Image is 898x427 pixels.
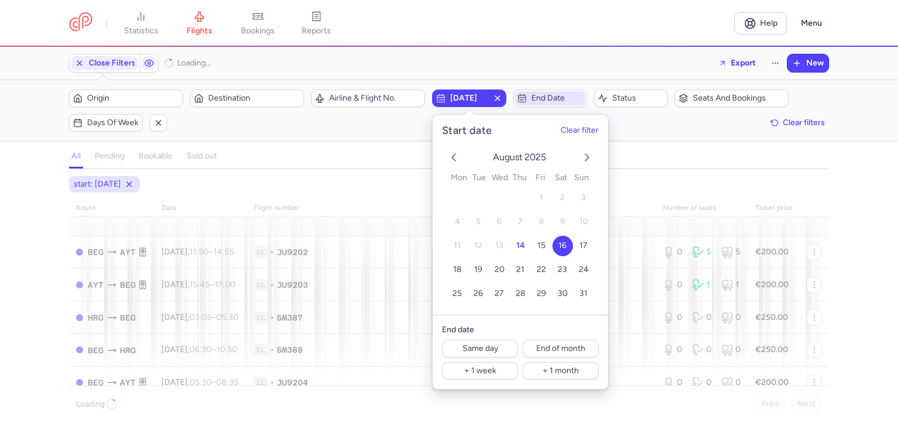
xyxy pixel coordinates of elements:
[489,212,510,232] button: 6
[432,89,506,107] button: [DATE]
[208,94,300,103] span: Destination
[531,188,552,208] button: 1
[489,260,510,280] button: 20
[552,188,573,208] button: 2
[186,26,212,36] span: flights
[447,150,461,167] button: previous month
[579,216,588,226] span: 10
[531,236,552,256] button: 15
[447,284,468,304] button: 25
[594,89,668,107] button: Status
[574,284,594,304] button: 31
[552,236,573,256] button: 16
[711,54,764,73] button: Export
[241,26,275,36] span: bookings
[474,288,483,298] span: 26
[788,54,828,72] button: New
[510,212,531,232] button: 7
[474,240,482,250] span: 12
[453,264,462,274] span: 18
[454,240,461,250] span: 11
[510,284,531,304] button: 28
[69,114,143,132] button: Days of week
[574,236,594,256] button: 17
[558,288,568,298] span: 30
[513,89,587,107] button: End date
[579,240,588,250] span: 17
[112,11,170,36] a: statistics
[539,216,544,226] span: 8
[442,325,599,335] h6: End date
[537,240,545,250] span: 15
[516,288,526,298] span: 28
[574,212,594,232] button: 10
[474,264,482,274] span: 19
[580,150,594,167] button: next month
[495,240,503,250] span: 13
[329,94,421,103] span: Airline & Flight No.
[497,216,502,226] span: 6
[124,26,158,36] span: statistics
[523,340,599,357] button: End of month
[87,118,139,128] span: Days of week
[170,11,229,36] a: flights
[579,288,588,298] span: 31
[552,212,573,232] button: 9
[516,264,524,274] span: 21
[581,192,586,202] span: 3
[552,284,573,304] button: 30
[783,118,825,127] span: Clear filters
[574,188,594,208] button: 3
[447,260,468,280] button: 18
[510,236,531,256] button: 14
[560,216,565,226] span: 9
[476,216,481,226] span: 5
[693,94,785,103] span: Seats and bookings
[311,89,425,107] button: Airline & Flight No.
[523,362,599,380] button: + 1 month
[558,240,567,250] span: 16
[806,58,824,68] span: New
[518,216,523,226] span: 7
[69,12,92,34] a: CitizenPlane red outlined logo
[495,288,504,298] span: 27
[455,216,460,226] span: 4
[442,362,518,380] button: + 1 week
[675,89,789,107] button: Seats and bookings
[531,284,552,304] button: 29
[89,58,136,68] span: Close Filters
[442,124,492,137] h5: Start date
[561,126,599,135] button: Clear filter
[612,94,664,103] span: Status
[524,151,548,163] span: 2025
[552,260,573,280] button: 23
[531,260,552,280] button: 22
[489,236,510,256] button: 13
[579,264,589,274] span: 24
[731,58,756,67] span: Export
[468,260,489,280] button: 19
[70,54,140,72] button: Close Filters
[468,236,489,256] button: 12
[468,284,489,304] button: 26
[794,12,829,35] button: Menu
[302,26,331,36] span: reports
[531,94,583,103] span: End date
[447,236,468,256] button: 11
[560,192,565,202] span: 2
[531,212,552,232] button: 8
[442,340,518,357] button: Same day
[537,288,546,298] span: 29
[453,288,462,298] span: 25
[74,178,121,190] span: start: [DATE]
[489,284,510,304] button: 27
[574,260,594,280] button: 24
[495,264,505,274] span: 20
[190,89,304,107] button: Destination
[510,260,531,280] button: 21
[760,19,778,27] span: Help
[87,94,179,103] span: Origin
[447,212,468,232] button: 4
[516,240,525,250] span: 14
[177,58,211,68] span: Loading...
